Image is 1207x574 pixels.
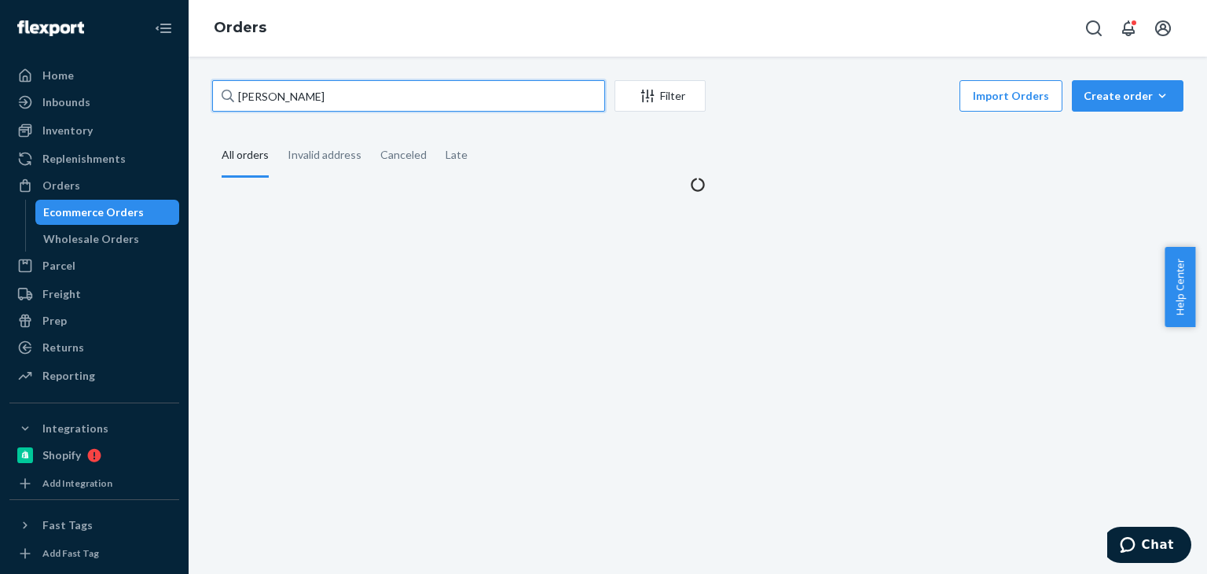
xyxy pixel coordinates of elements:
[1165,247,1195,327] button: Help Center
[9,416,179,441] button: Integrations
[35,226,180,252] a: Wholesale Orders
[9,363,179,388] a: Reporting
[9,63,179,88] a: Home
[1147,13,1179,44] button: Open account menu
[959,80,1062,112] button: Import Orders
[35,200,180,225] a: Ecommerce Orders
[42,340,84,355] div: Returns
[9,253,179,278] a: Parcel
[42,68,74,83] div: Home
[288,134,361,175] div: Invalid address
[42,258,75,274] div: Parcel
[1113,13,1144,44] button: Open notifications
[1072,80,1183,112] button: Create order
[42,368,95,384] div: Reporting
[1084,88,1172,104] div: Create order
[222,134,269,178] div: All orders
[9,90,179,115] a: Inbounds
[9,544,179,563] a: Add Fast Tag
[42,94,90,110] div: Inbounds
[9,308,179,333] a: Prep
[9,335,179,360] a: Returns
[201,6,279,51] ol: breadcrumbs
[380,134,427,175] div: Canceled
[148,13,179,44] button: Close Navigation
[42,447,81,463] div: Shopify
[42,286,81,302] div: Freight
[9,513,179,538] button: Fast Tags
[9,146,179,171] a: Replenishments
[615,80,706,112] button: Filter
[615,88,705,104] div: Filter
[42,546,99,560] div: Add Fast Tag
[42,123,93,138] div: Inventory
[17,20,84,36] img: Flexport logo
[9,443,179,468] a: Shopify
[9,118,179,143] a: Inventory
[42,476,112,490] div: Add Integration
[42,517,93,533] div: Fast Tags
[42,421,108,436] div: Integrations
[9,173,179,198] a: Orders
[9,281,179,307] a: Freight
[214,19,266,36] a: Orders
[446,134,468,175] div: Late
[43,204,144,220] div: Ecommerce Orders
[1078,13,1110,44] button: Open Search Box
[42,151,126,167] div: Replenishments
[212,80,605,112] input: Search orders
[1107,527,1191,566] iframe: Opens a widget where you can chat to one of our agents
[9,474,179,493] a: Add Integration
[42,313,67,329] div: Prep
[42,178,80,193] div: Orders
[43,231,139,247] div: Wholesale Orders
